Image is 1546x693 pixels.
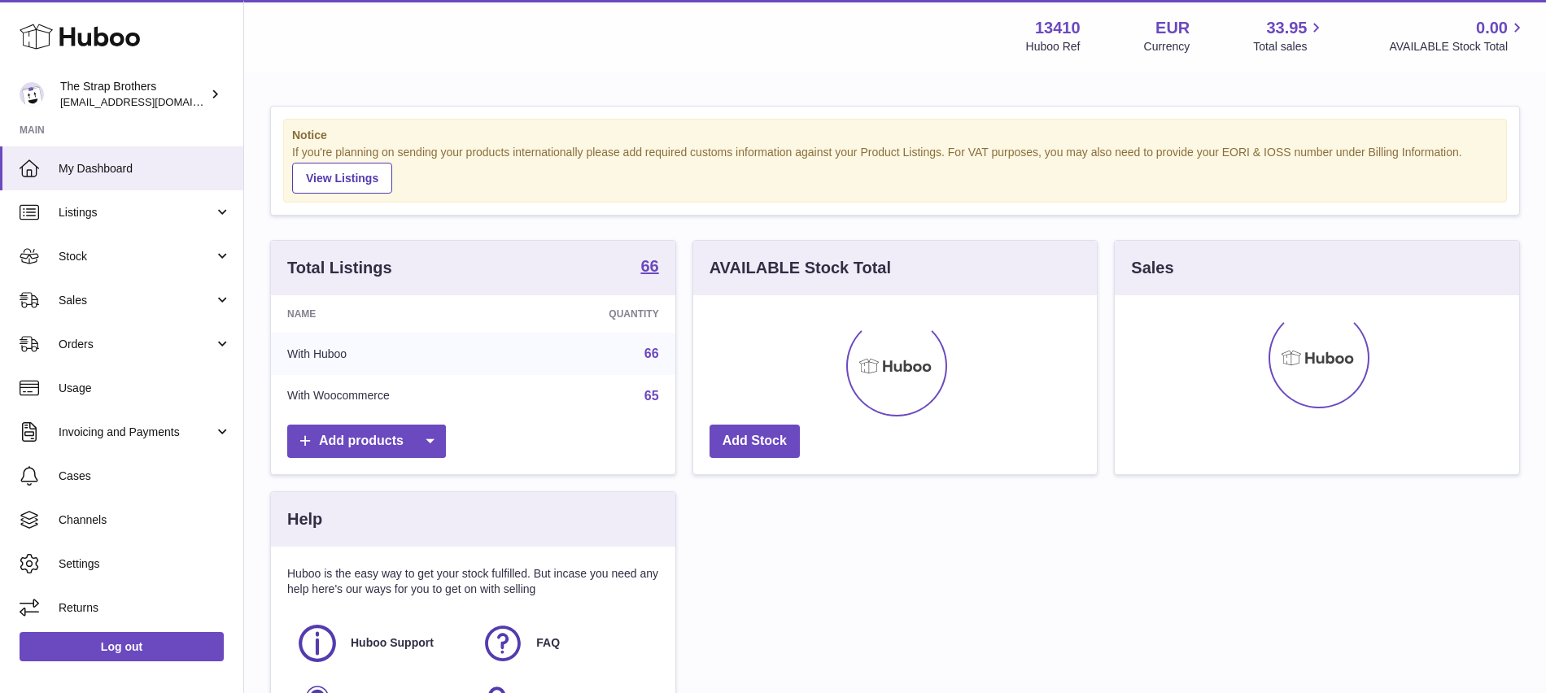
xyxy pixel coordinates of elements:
[1026,39,1081,54] div: Huboo Ref
[287,425,446,458] a: Add products
[640,258,658,274] strong: 66
[1035,17,1081,39] strong: 13410
[287,508,322,530] h3: Help
[59,469,231,484] span: Cases
[710,257,891,279] h3: AVAILABLE Stock Total
[59,512,231,528] span: Channels
[644,346,659,360] a: 66
[292,128,1498,143] strong: Notice
[710,425,800,458] a: Add Stock
[59,249,214,264] span: Stock
[1253,39,1325,54] span: Total sales
[271,295,522,333] th: Name
[59,161,231,177] span: My Dashboard
[1131,257,1173,279] h3: Sales
[59,381,231,396] span: Usage
[287,566,659,597] p: Huboo is the easy way to get your stock fulfilled. But incase you need any help here's our ways f...
[1389,39,1526,54] span: AVAILABLE Stock Total
[481,621,650,665] a: FAQ
[1253,17,1325,54] a: 33.95 Total sales
[1266,17,1307,39] span: 33.95
[60,79,207,110] div: The Strap Brothers
[1389,17,1526,54] a: 0.00 AVAILABLE Stock Total
[59,425,214,440] span: Invoicing and Payments
[1144,39,1190,54] div: Currency
[1155,17,1190,39] strong: EUR
[59,205,214,220] span: Listings
[271,333,522,375] td: With Huboo
[536,635,560,651] span: FAQ
[644,389,659,403] a: 65
[287,257,392,279] h3: Total Listings
[1476,17,1508,39] span: 0.00
[292,145,1498,194] div: If you're planning on sending your products internationally please add required customs informati...
[59,556,231,572] span: Settings
[59,293,214,308] span: Sales
[351,635,434,651] span: Huboo Support
[59,600,231,616] span: Returns
[292,163,392,194] a: View Listings
[640,258,658,277] a: 66
[60,95,239,108] span: [EMAIL_ADDRESS][DOMAIN_NAME]
[271,375,522,417] td: With Woocommerce
[59,337,214,352] span: Orders
[522,295,675,333] th: Quantity
[20,82,44,107] img: hello@thestrapbrothers.com
[20,632,224,661] a: Log out
[295,621,465,665] a: Huboo Support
